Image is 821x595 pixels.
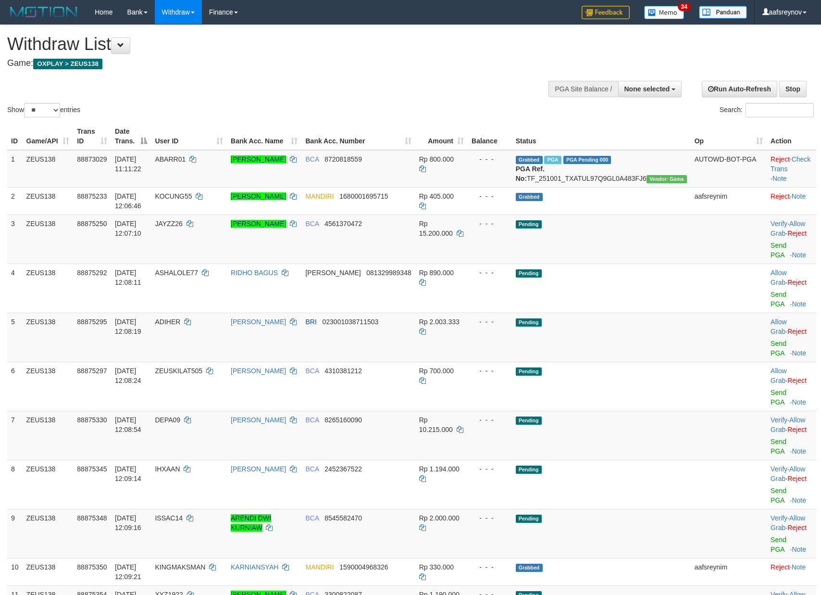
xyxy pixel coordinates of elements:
span: · [771,318,787,335]
span: [DATE] 12:06:46 [115,192,141,210]
td: 5 [7,313,23,362]
span: Rp 2.003.333 [419,318,460,326]
div: - - - [472,562,508,572]
th: Amount: activate to sort column ascending [415,123,468,150]
td: · [767,558,816,585]
span: Rp 1.194.000 [419,465,460,473]
td: ZEUS138 [23,362,74,411]
td: 4 [7,264,23,313]
td: aafsreynim [691,558,767,585]
div: - - - [472,191,508,201]
th: Date Trans.: activate to sort column descending [111,123,151,150]
span: KOCUNG55 [155,192,192,200]
span: [DATE] 12:08:24 [115,367,141,384]
span: ISSAC14 [155,514,183,522]
a: Send PGA [771,438,786,455]
a: Reject [787,377,807,384]
span: BCA [305,416,319,424]
a: Note [772,175,787,182]
th: Bank Acc. Name: activate to sort column ascending [227,123,301,150]
a: Reject [787,524,807,532]
span: Copy 1590004968326 to clipboard [339,563,388,571]
div: - - - [472,415,508,425]
a: Verify [771,220,787,228]
label: Show entries [7,103,80,117]
span: Rp 15.200.000 [419,220,453,237]
a: Note [792,496,806,504]
span: Rp 800.000 [419,155,454,163]
th: Balance [468,123,512,150]
td: · · [767,509,816,558]
span: Rp 330.000 [419,563,454,571]
select: Showentries [24,103,60,117]
span: [DATE] 12:07:10 [115,220,141,237]
a: Send PGA [771,340,786,357]
th: Trans ID: activate to sort column ascending [73,123,111,150]
h4: Game: [7,59,538,68]
span: 88875297 [77,367,107,375]
td: · [767,264,816,313]
a: Send PGA [771,241,786,259]
td: 6 [7,362,23,411]
td: · [767,362,816,411]
a: Allow Grab [771,220,805,237]
input: Search: [746,103,814,117]
a: RIDHO BAGUS [231,269,278,277]
span: None selected [624,85,670,93]
a: Note [792,545,806,553]
a: Reject [771,155,790,163]
a: Note [792,447,806,455]
span: Rp 2.000.000 [419,514,460,522]
th: ID [7,123,23,150]
a: ARENDI DWI KURNIAW [231,514,271,532]
span: 88875295 [77,318,107,326]
span: 88875233 [77,192,107,200]
a: Send PGA [771,389,786,406]
img: Button%20Memo.svg [644,6,684,19]
a: Reject [787,328,807,335]
a: Note [792,192,806,200]
a: [PERSON_NAME] [231,155,286,163]
th: Status [512,123,691,150]
span: Rp 890.000 [419,269,454,277]
a: Note [792,563,806,571]
td: 9 [7,509,23,558]
div: - - - [472,317,508,327]
td: TF_251001_TXATUL97Q9GL0A483FJ6 [512,150,691,188]
span: [DATE] 12:09:21 [115,563,141,581]
th: Bank Acc. Number: activate to sort column ascending [301,123,415,150]
th: Op: activate to sort column ascending [691,123,767,150]
span: Rp 700.000 [419,367,454,375]
img: panduan.png [699,6,747,19]
span: Grabbed [516,156,543,164]
span: 88875345 [77,465,107,473]
td: · [767,187,816,215]
a: Note [792,300,806,308]
a: Allow Grab [771,367,786,384]
button: None selected [618,81,682,97]
span: 88875348 [77,514,107,522]
a: Send PGA [771,291,786,308]
span: [DATE] 12:08:11 [115,269,141,286]
span: [DATE] 12:09:14 [115,465,141,482]
td: AUTOWD-BOT-PGA [691,150,767,188]
span: Grabbed [516,564,543,572]
span: OXPLAY > ZEUS138 [33,59,102,69]
a: Reject [787,475,807,482]
label: Search: [720,103,814,117]
td: 10 [7,558,23,585]
a: Allow Grab [771,514,805,532]
td: ZEUS138 [23,187,74,215]
div: - - - [472,154,508,164]
span: JAYZZ26 [155,220,182,228]
span: Copy 8265160090 to clipboard [324,416,362,424]
a: [PERSON_NAME] [231,318,286,326]
a: Stop [779,81,807,97]
td: · [767,313,816,362]
a: Reject [771,192,790,200]
h1: Withdraw List [7,35,538,54]
span: 34 [678,2,691,11]
td: · · [767,150,816,188]
a: Reject [787,426,807,433]
span: Pending [516,318,542,327]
